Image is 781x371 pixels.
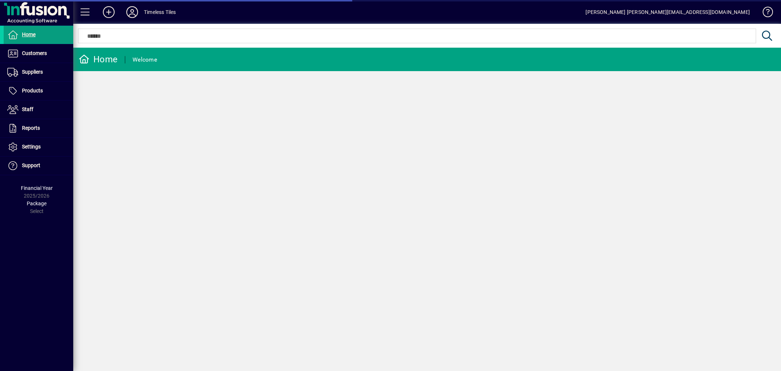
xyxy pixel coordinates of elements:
[22,69,43,75] span: Suppliers
[144,6,176,18] div: Timeless Tiles
[133,54,157,66] div: Welcome
[97,5,120,19] button: Add
[757,1,772,25] a: Knowledge Base
[4,157,73,175] a: Support
[22,144,41,150] span: Settings
[4,119,73,137] a: Reports
[585,6,750,18] div: [PERSON_NAME] [PERSON_NAME][EMAIL_ADDRESS][DOMAIN_NAME]
[4,82,73,100] a: Products
[4,63,73,81] a: Suppliers
[22,162,40,168] span: Support
[4,44,73,63] a: Customers
[22,50,47,56] span: Customers
[27,201,47,206] span: Package
[120,5,144,19] button: Profile
[21,185,53,191] span: Financial Year
[4,100,73,119] a: Staff
[4,138,73,156] a: Settings
[79,54,118,65] div: Home
[22,88,43,93] span: Products
[22,32,36,37] span: Home
[22,125,40,131] span: Reports
[22,106,33,112] span: Staff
